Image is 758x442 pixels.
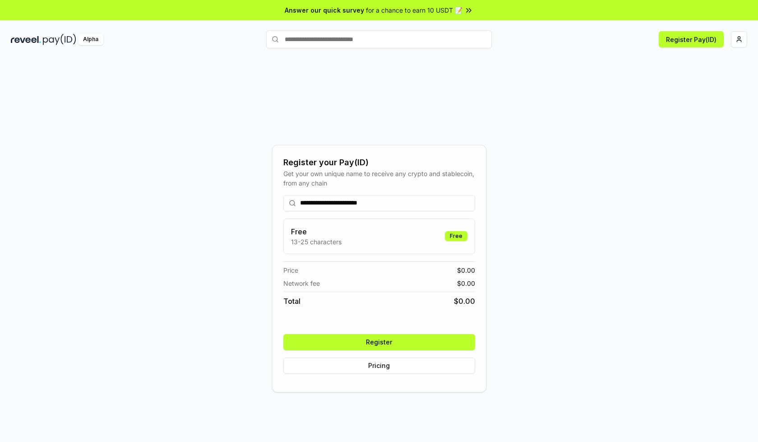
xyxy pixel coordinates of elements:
div: Get your own unique name to receive any crypto and stablecoin, from any chain [283,169,475,188]
button: Register Pay(ID) [659,31,724,47]
button: Register [283,334,475,350]
span: Network fee [283,279,320,288]
h3: Free [291,226,342,237]
span: Total [283,296,300,307]
span: $ 0.00 [454,296,475,307]
img: pay_id [43,34,76,45]
div: Free [445,231,467,241]
div: Register your Pay(ID) [283,156,475,169]
img: reveel_dark [11,34,41,45]
div: Alpha [78,34,103,45]
button: Pricing [283,358,475,374]
span: Answer our quick survey [285,5,364,15]
span: $ 0.00 [457,279,475,288]
span: $ 0.00 [457,265,475,275]
span: Price [283,265,298,275]
span: for a chance to earn 10 USDT 📝 [366,5,462,15]
p: 13-25 characters [291,237,342,247]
